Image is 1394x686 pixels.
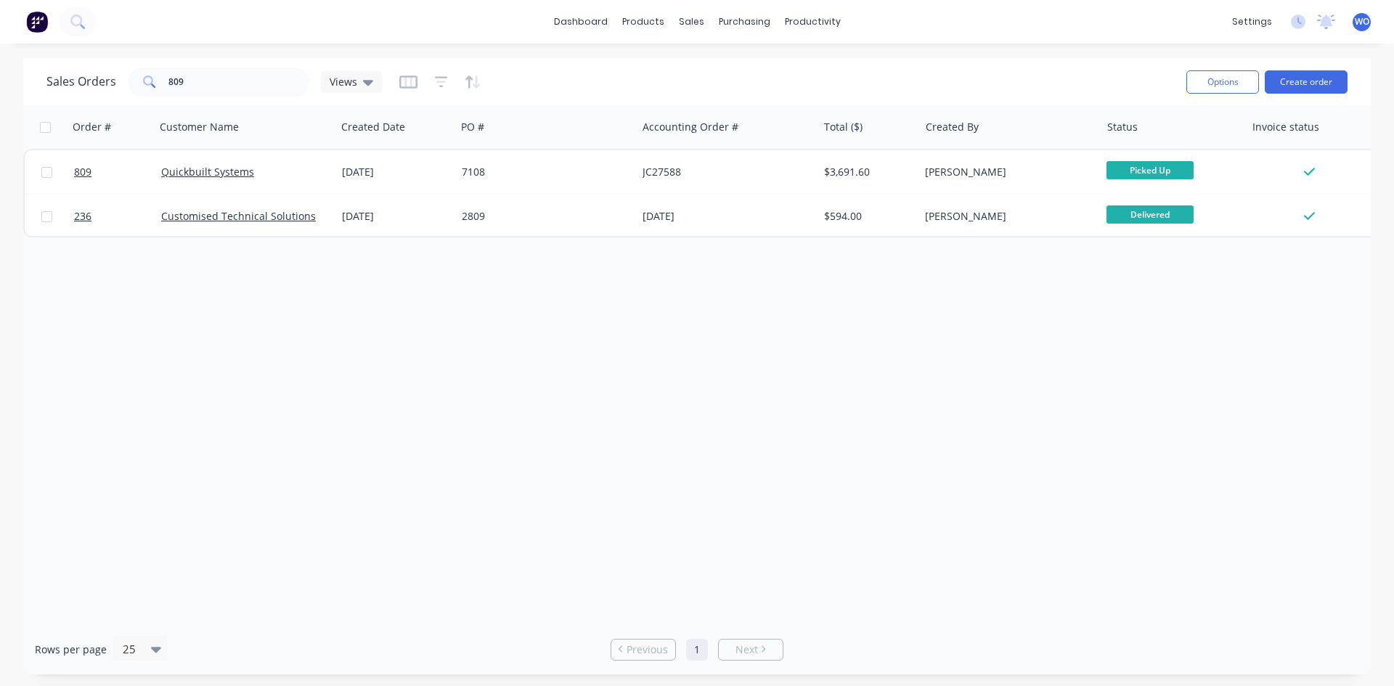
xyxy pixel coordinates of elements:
[672,11,712,33] div: sales
[735,642,758,657] span: Next
[547,11,615,33] a: dashboard
[719,642,783,657] a: Next page
[342,209,450,224] div: [DATE]
[611,642,675,657] a: Previous page
[643,165,804,179] div: JC27588
[824,209,909,224] div: $594.00
[925,165,1086,179] div: [PERSON_NAME]
[342,165,450,179] div: [DATE]
[74,150,161,194] a: 809
[824,165,909,179] div: $3,691.60
[627,642,668,657] span: Previous
[1107,120,1138,134] div: Status
[46,75,116,89] h1: Sales Orders
[73,120,111,134] div: Order #
[778,11,848,33] div: productivity
[925,209,1086,224] div: [PERSON_NAME]
[1252,120,1319,134] div: Invoice status
[1106,161,1194,179] span: Picked Up
[161,165,254,179] a: Quickbuilt Systems
[643,120,738,134] div: Accounting Order #
[461,120,484,134] div: PO #
[615,11,672,33] div: products
[462,165,623,179] div: 7108
[160,120,239,134] div: Customer Name
[643,209,804,224] div: [DATE]
[330,74,357,89] span: Views
[1355,15,1369,28] span: WO
[462,209,623,224] div: 2809
[605,639,789,661] ul: Pagination
[824,120,863,134] div: Total ($)
[74,195,161,238] a: 236
[1106,205,1194,224] span: Delivered
[686,639,708,661] a: Page 1 is your current page
[1186,70,1259,94] button: Options
[1225,11,1279,33] div: settings
[35,642,107,657] span: Rows per page
[74,209,91,224] span: 236
[341,120,405,134] div: Created Date
[161,209,316,223] a: Customised Technical Solutions
[26,11,48,33] img: Factory
[1265,70,1348,94] button: Create order
[168,68,310,97] input: Search...
[74,165,91,179] span: 809
[926,120,979,134] div: Created By
[712,11,778,33] div: purchasing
